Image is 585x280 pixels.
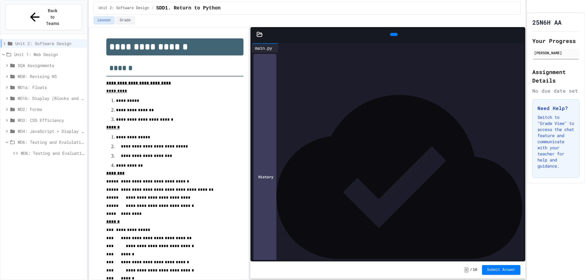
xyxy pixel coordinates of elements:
[534,50,578,55] div: [PERSON_NAME]
[18,95,84,101] span: WD1b: Display (Blocks and Inline)
[99,6,149,11] span: Unit 2: Software Design
[252,43,278,52] div: main.py
[18,117,84,123] span: WD3: CSS Efficiency
[470,268,472,272] span: /
[537,105,574,112] h3: Need Help?
[15,40,84,47] span: Unit 2: Software Design
[5,4,82,30] button: Back to Teams
[252,45,275,51] div: main.py
[487,268,516,272] span: Submit Answer
[532,18,562,27] h1: 25N6H AA
[18,128,84,134] span: WD4: JavaScript > Display and hide blocks (colours)
[116,16,135,24] button: Grade
[473,268,477,272] span: 10
[94,16,115,24] button: Lesson
[14,51,84,58] span: Unit 1: Web Design
[156,5,221,12] span: SDD1. Return to Python
[151,6,154,11] span: /
[18,139,84,145] span: WD6: Testing and Evalulation
[532,37,580,45] h2: Your Progress
[21,150,84,156] span: WD6: Testing and Evaluation
[18,73,84,80] span: WD0: Revising N5
[18,62,84,69] span: SQA Assignments
[532,68,580,85] h2: Assignment Details
[45,8,60,27] span: Back to Teams
[18,84,84,90] span: WD1a: Floats
[537,114,574,169] p: Switch to "Grade View" to access the chat feature and communicate with your teacher for help and ...
[532,87,580,94] div: No due date set
[18,106,84,112] span: WD2: Forms
[482,265,520,275] button: Submit Answer
[464,267,469,273] span: -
